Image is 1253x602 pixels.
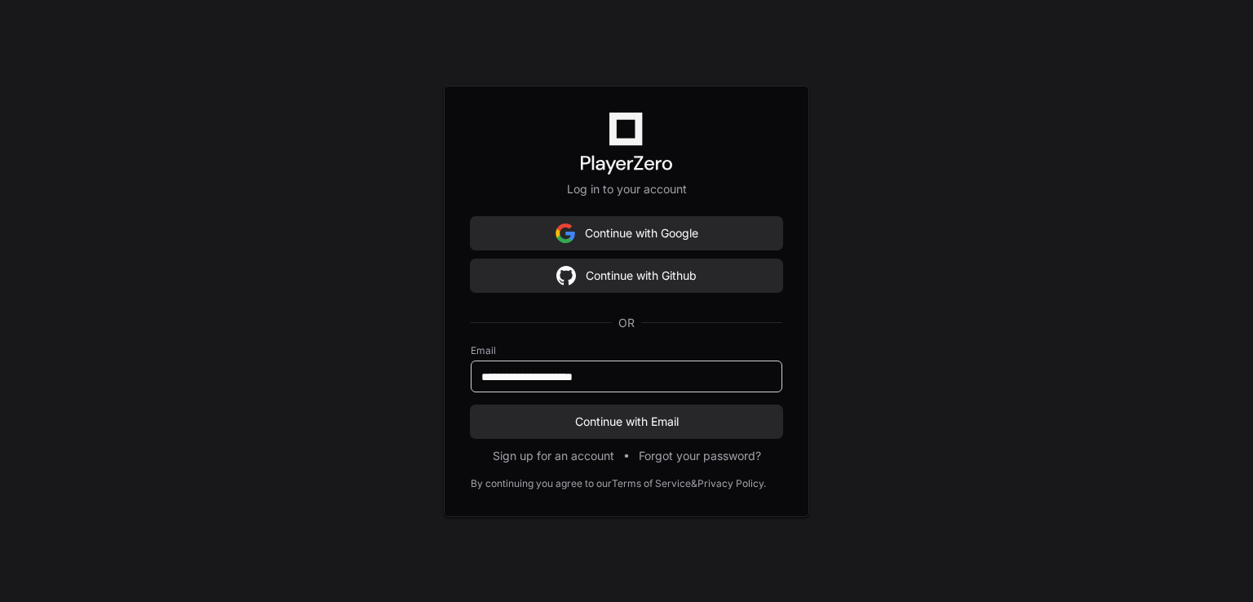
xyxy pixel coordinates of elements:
[750,366,770,386] keeper-lock: Open Keeper Popup
[612,315,641,331] span: OR
[471,181,782,197] p: Log in to your account
[471,477,612,490] div: By continuing you agree to our
[612,477,691,490] a: Terms of Service
[471,344,782,357] label: Email
[493,448,614,464] button: Sign up for an account
[471,217,782,250] button: Continue with Google
[691,477,697,490] div: &
[471,414,782,430] span: Continue with Email
[471,259,782,292] button: Continue with Github
[639,448,761,464] button: Forgot your password?
[556,217,575,250] img: Sign in with google
[471,405,782,438] button: Continue with Email
[697,477,766,490] a: Privacy Policy.
[556,259,576,292] img: Sign in with google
